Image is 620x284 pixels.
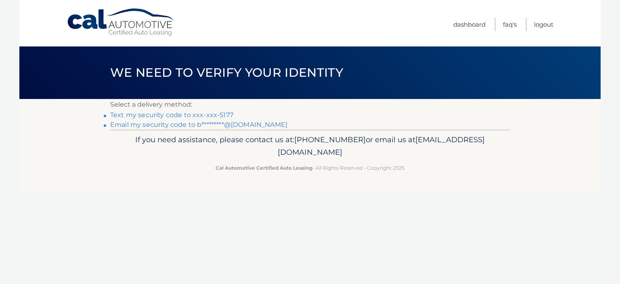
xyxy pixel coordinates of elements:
p: - All Rights Reserved - Copyright 2025 [115,164,505,172]
a: Dashboard [453,18,486,31]
a: Logout [534,18,553,31]
a: FAQ's [503,18,517,31]
a: Text my security code to xxx-xxx-5177 [110,111,233,119]
p: Select a delivery method: [110,99,510,110]
strong: Cal Automotive Certified Auto Leasing [216,165,312,171]
a: Email my security code to b*********@[DOMAIN_NAME] [110,121,287,128]
span: We need to verify your identity [110,65,343,80]
a: Cal Automotive [67,8,176,37]
span: [PHONE_NUMBER] [294,135,366,144]
p: If you need assistance, please contact us at: or email us at [115,133,505,159]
